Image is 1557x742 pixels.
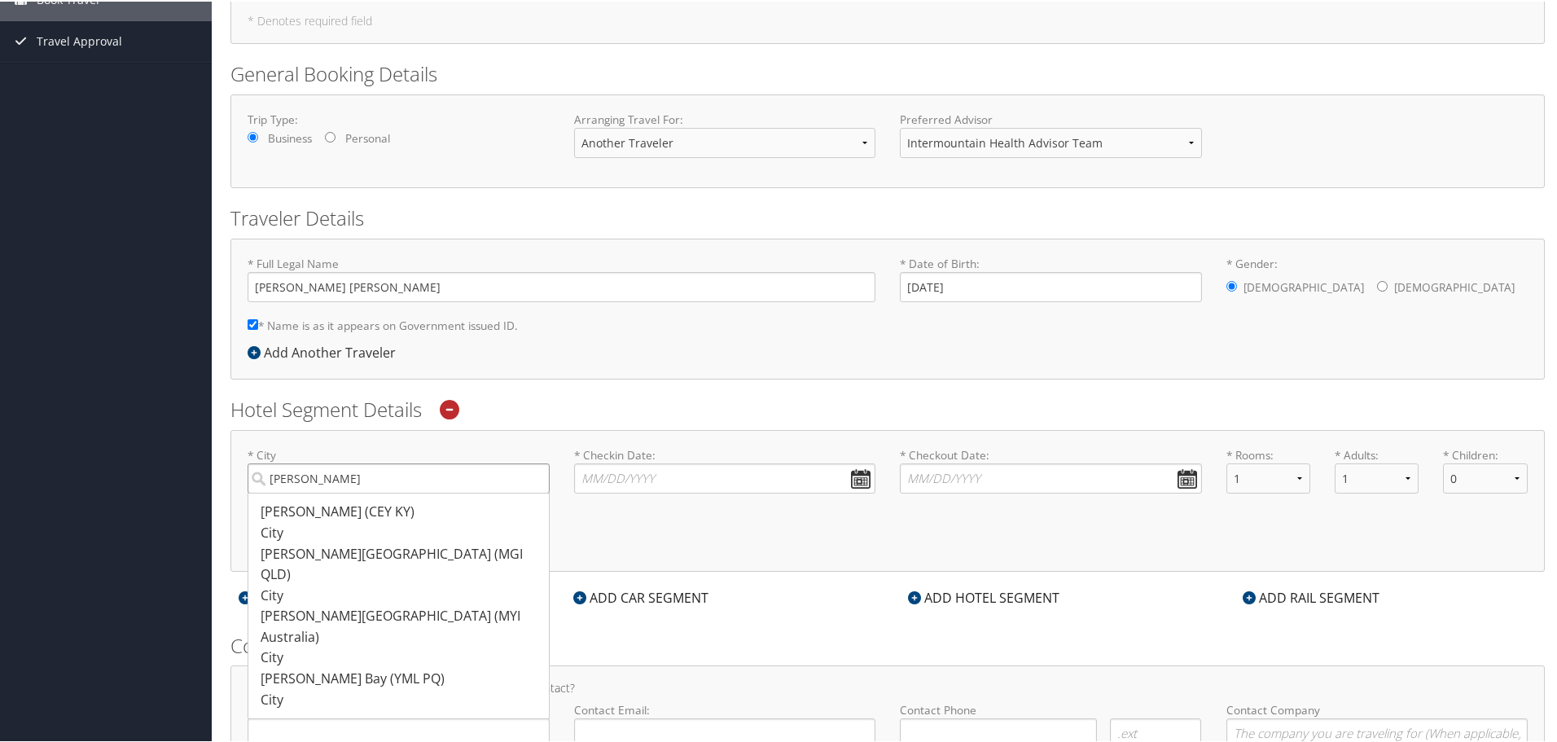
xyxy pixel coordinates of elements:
h5: * Denotes required field [248,542,1528,553]
h4: If we have questions, who would be the best person to contact? [248,681,1528,692]
div: ADD AIR SEGMENT [230,586,377,606]
label: * Full Legal Name [248,254,875,301]
h2: Traveler Details [230,203,1545,231]
div: City [261,646,541,667]
div: Add Another Traveler [248,341,404,361]
input: * Date of Birth: [900,270,1202,301]
div: [PERSON_NAME] Bay (YML PQ) [261,667,541,688]
label: * Checkin Date: [574,446,876,492]
div: ADD RAIL SEGMENT [1235,586,1388,606]
h5: * Denotes required field [248,14,1528,25]
label: Personal [345,129,390,145]
div: City [261,584,541,605]
div: ADD HOTEL SEGMENT [900,586,1068,606]
label: * Rooms: [1226,446,1310,462]
h2: Contact Details: [230,630,1545,658]
label: Business [268,129,312,145]
label: * Adults: [1335,446,1419,462]
div: [PERSON_NAME] (CEY KY) [261,500,541,521]
label: * City [248,446,550,492]
div: City [261,688,541,709]
label: Trip Type: [248,110,550,126]
label: [DEMOGRAPHIC_DATA] [1243,270,1364,301]
input: [PERSON_NAME] (CEY KY)City[PERSON_NAME][GEOGRAPHIC_DATA] (MGI QLD)City[PERSON_NAME][GEOGRAPHIC_DA... [248,462,550,492]
label: * Checkout Date: [900,446,1202,492]
div: ADD CAR SEGMENT [565,586,717,606]
h6: Additional Options: [248,508,1528,517]
h2: General Booking Details [230,59,1545,86]
input: * Gender:[DEMOGRAPHIC_DATA][DEMOGRAPHIC_DATA] [1226,279,1237,290]
input: * Full Legal Name [248,270,875,301]
label: Preferred Advisor [900,110,1202,126]
label: * Gender: [1226,254,1528,303]
label: Contact Phone [900,700,1202,717]
span: Travel Approval [37,20,122,60]
input: * Checkin Date: [574,462,876,492]
label: Arranging Travel For: [574,110,876,126]
div: [PERSON_NAME][GEOGRAPHIC_DATA] (MYI Australia) [261,604,541,646]
label: [DEMOGRAPHIC_DATA] [1394,270,1515,301]
label: * Date of Birth: [900,254,1202,301]
div: City [261,521,541,542]
label: * Name is as it appears on Government issued ID. [248,309,518,339]
input: * Name is as it appears on Government issued ID. [248,318,258,328]
h2: Hotel Segment Details [230,394,1545,422]
input: * Checkout Date: [900,462,1202,492]
input: * Gender:[DEMOGRAPHIC_DATA][DEMOGRAPHIC_DATA] [1377,279,1388,290]
div: [PERSON_NAME][GEOGRAPHIC_DATA] (MGI QLD) [261,542,541,584]
label: * Children: [1443,446,1527,462]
